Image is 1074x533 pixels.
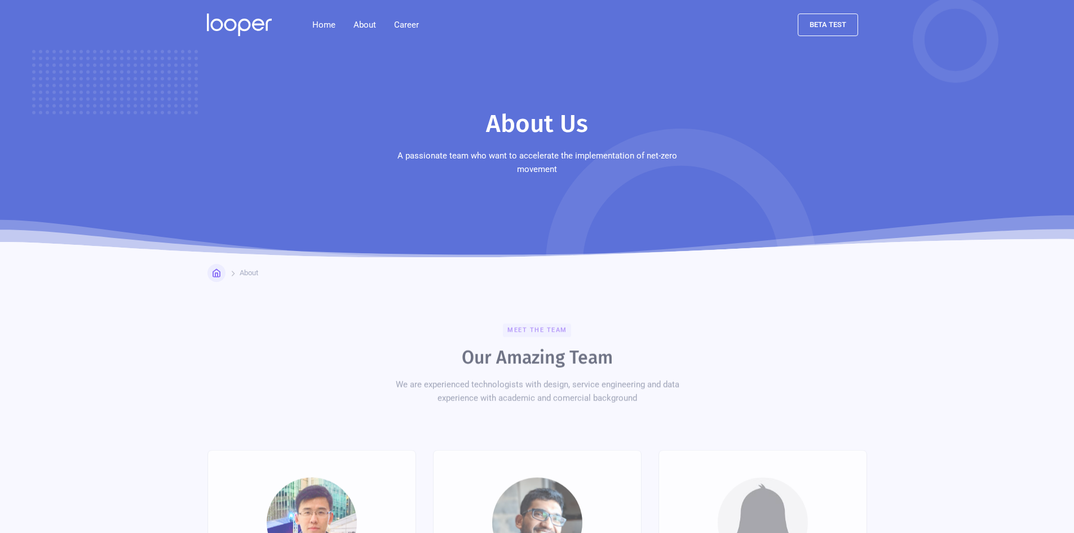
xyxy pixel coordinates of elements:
[240,268,258,277] div: About
[344,14,385,36] div: About
[798,14,858,36] a: beta test
[303,14,344,36] a: Home
[353,18,376,32] div: About
[462,346,613,369] h2: Our Amazing Team
[377,378,698,405] div: We are experienced technologists with design, service engineering and data experience with academ...
[503,324,571,337] div: Meet the team
[225,268,244,277] div: Home
[207,264,226,282] a: Home
[486,108,588,140] h1: About Us
[377,149,698,176] p: A passionate team who want to accelerate the implementation of net-zero movement
[385,14,428,36] a: Career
